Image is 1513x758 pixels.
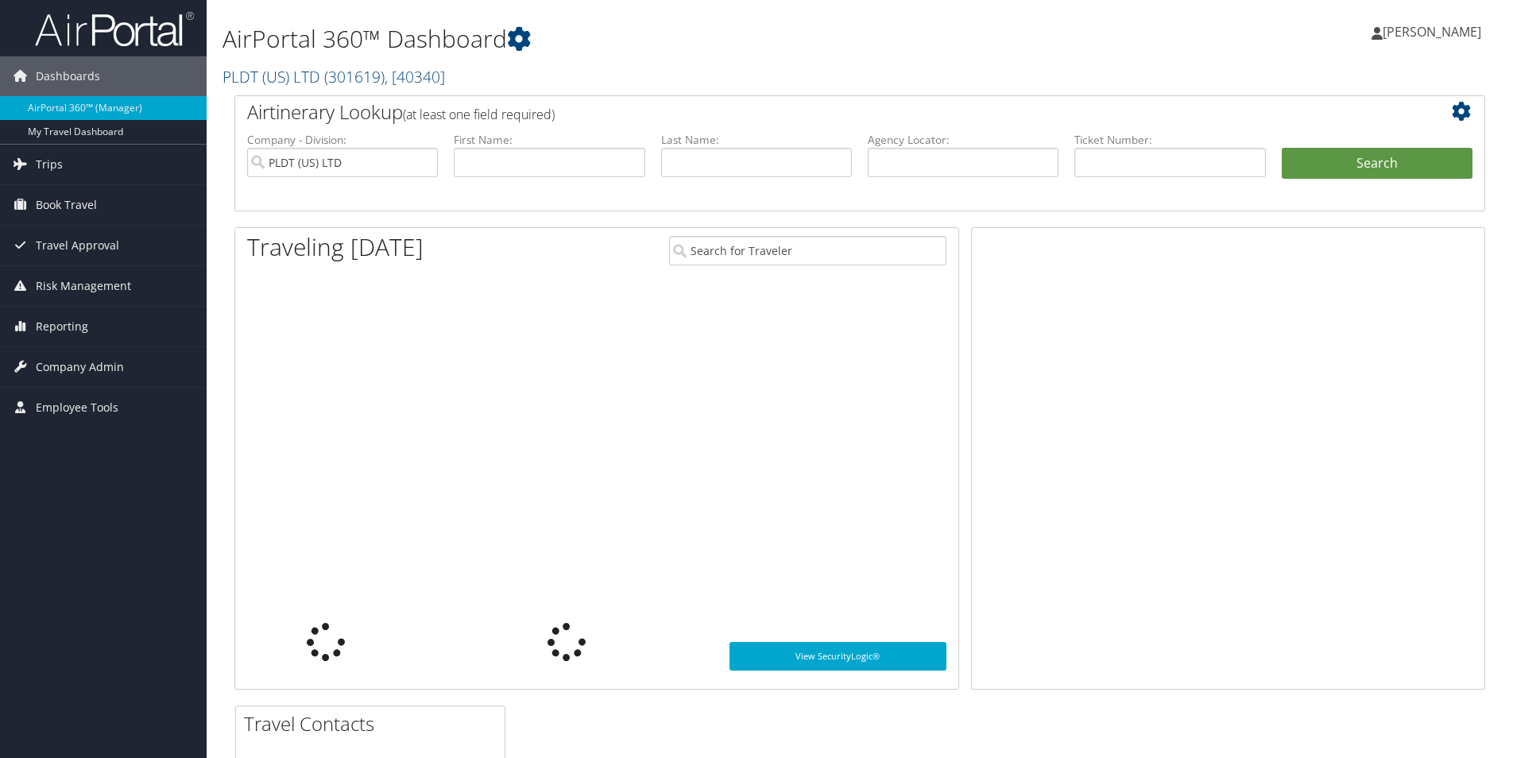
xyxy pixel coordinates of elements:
[385,66,445,87] span: , [ 40340 ]
[36,347,124,387] span: Company Admin
[36,307,88,346] span: Reporting
[36,226,119,265] span: Travel Approval
[868,132,1058,148] label: Agency Locator:
[247,230,424,264] h1: Traveling [DATE]
[324,66,385,87] span: ( 301619 )
[247,132,438,148] label: Company - Division:
[1372,8,1497,56] a: [PERSON_NAME]
[36,145,63,184] span: Trips
[36,388,118,427] span: Employee Tools
[454,132,644,148] label: First Name:
[403,106,555,123] span: (at least one field required)
[247,99,1368,126] h2: Airtinerary Lookup
[222,22,1072,56] h1: AirPortal 360™ Dashboard
[661,132,852,148] label: Last Name:
[1383,23,1481,41] span: [PERSON_NAME]
[244,710,505,737] h2: Travel Contacts
[1282,148,1472,180] button: Search
[669,236,946,265] input: Search for Traveler
[36,56,100,96] span: Dashboards
[1074,132,1265,148] label: Ticket Number:
[222,66,445,87] a: PLDT (US) LTD
[35,10,194,48] img: airportal-logo.png
[729,642,946,671] a: View SecurityLogic®
[36,266,131,306] span: Risk Management
[36,185,97,225] span: Book Travel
